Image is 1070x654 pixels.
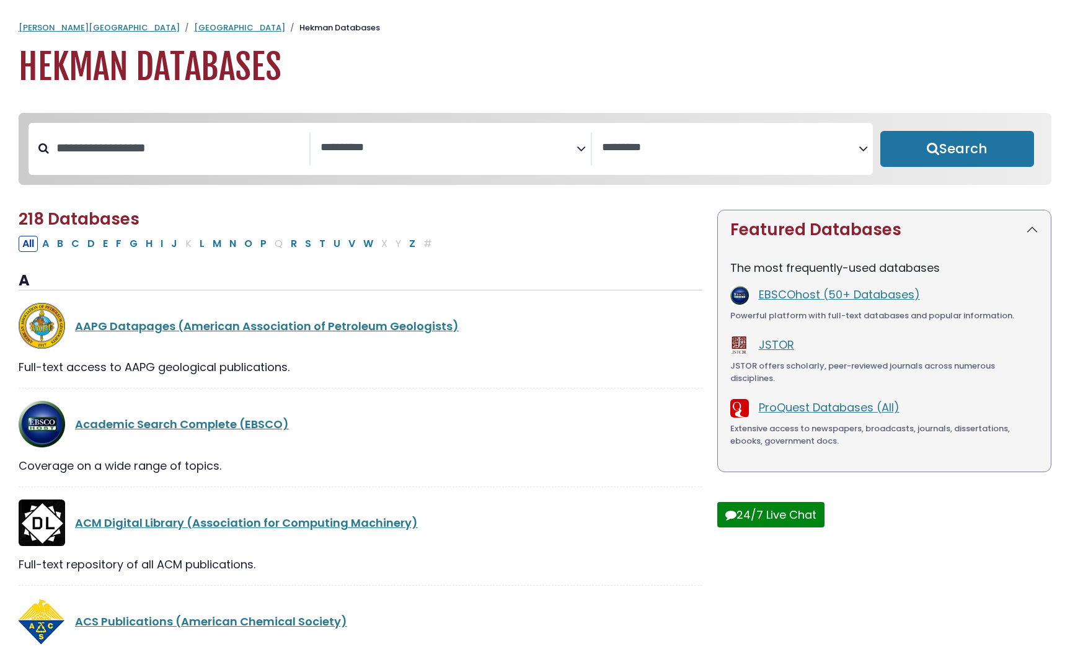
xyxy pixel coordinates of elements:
[19,556,702,573] div: Full-text repository of all ACM publications.
[19,359,702,375] div: Full-text access to AAPG geological publications.
[19,272,702,290] h3: A
[285,22,380,34] li: Hekman Databases
[75,318,459,334] a: AAPG Datapages (American Association of Petroleum Geologists)
[730,259,1038,276] p: The most frequently-used databases
[718,210,1051,249] button: Featured Databases
[84,236,99,252] button: Filter Results D
[330,236,344,252] button: Filter Results U
[602,141,859,155] textarea: Search
[142,236,156,252] button: Filter Results H
[19,113,1051,185] nav: Search filters
[19,236,38,252] button: All
[53,236,67,252] button: Filter Results B
[19,235,437,251] div: Alpha-list to filter by first letter of database name
[759,400,900,415] a: ProQuest Databases (All)
[759,287,920,302] a: EBSCOhost (50+ Databases)
[730,360,1038,384] div: JSTOR offers scholarly, peer-reviewed journals across numerous disciplines.
[19,22,180,34] a: [PERSON_NAME][GEOGRAPHIC_DATA]
[19,457,702,474] div: Coverage on a wide range of topics.
[405,236,419,252] button: Filter Results Z
[75,515,418,531] a: ACM Digital Library (Association for Computing Machinery)
[112,236,125,252] button: Filter Results F
[730,310,1038,322] div: Powerful platform with full-text databases and popular information.
[19,47,1051,88] h1: Hekman Databases
[19,22,1051,34] nav: breadcrumb
[75,416,289,432] a: Academic Search Complete (EBSCO)
[316,236,329,252] button: Filter Results T
[75,614,347,629] a: ACS Publications (American Chemical Society)
[226,236,240,252] button: Filter Results N
[209,236,225,252] button: Filter Results M
[38,236,53,252] button: Filter Results A
[126,236,141,252] button: Filter Results G
[68,236,83,252] button: Filter Results C
[19,208,139,230] span: 218 Databases
[880,131,1034,167] button: Submit for Search Results
[759,337,794,352] a: JSTOR
[194,22,285,34] a: [GEOGRAPHIC_DATA]
[241,236,256,252] button: Filter Results O
[345,236,359,252] button: Filter Results V
[717,502,825,527] button: 24/7 Live Chat
[730,423,1038,447] div: Extensive access to newspapers, broadcasts, journals, dissertations, ebooks, government docs.
[167,236,181,252] button: Filter Results J
[257,236,270,252] button: Filter Results P
[99,236,112,252] button: Filter Results E
[321,141,577,155] textarea: Search
[49,138,309,158] input: Search database by title or keyword
[196,236,208,252] button: Filter Results L
[301,236,315,252] button: Filter Results S
[157,236,167,252] button: Filter Results I
[360,236,377,252] button: Filter Results W
[287,236,301,252] button: Filter Results R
